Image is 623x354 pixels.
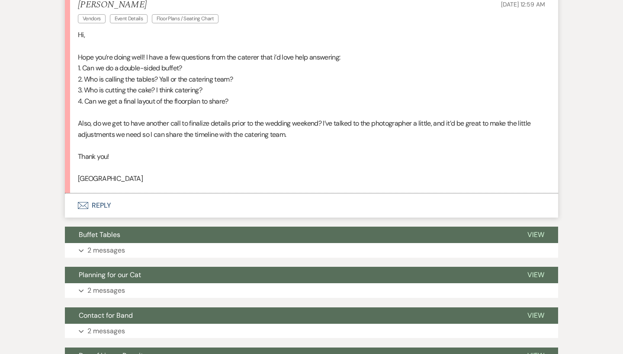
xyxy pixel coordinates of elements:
[65,307,514,324] button: Contact for Band
[78,74,545,85] p: 2. Who is calling the tables? Yall or the catering team?
[87,245,125,256] p: 2 messages
[79,230,120,239] span: Buffet Tables
[501,0,545,8] span: [DATE] 12:59 AM
[78,52,545,63] p: Hope you’re doing well! I have a few questions from the caterer that i’d love help answering:
[65,267,514,283] button: Planning for our Cat
[65,193,558,218] button: Reply
[78,173,545,184] p: [GEOGRAPHIC_DATA]
[79,270,141,279] span: Planning for our Cat
[110,14,148,23] span: Event Details
[65,283,558,298] button: 2 messages
[514,267,558,283] button: View
[527,230,544,239] span: View
[527,311,544,320] span: View
[65,243,558,258] button: 2 messages
[78,63,545,74] p: 1. Can we do a double-sided buffet?
[78,29,545,41] p: Hi,
[78,14,106,23] span: Vendors
[152,14,218,23] span: Floor Plans / Seating Chart
[65,324,558,338] button: 2 messages
[65,227,514,243] button: Buffet Tables
[79,311,133,320] span: Contact for Band
[78,118,545,140] p: Also, do we get to have another call to finalize details prior to the wedding weekend? I’ve talke...
[527,270,544,279] span: View
[514,307,558,324] button: View
[514,227,558,243] button: View
[78,151,545,162] p: Thank you!
[87,326,125,337] p: 2 messages
[78,85,545,96] p: 3. Who is cutting the cake? I think catering?
[78,96,545,107] p: 4. Can we get a final layout of the floorplan to share?
[87,285,125,296] p: 2 messages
